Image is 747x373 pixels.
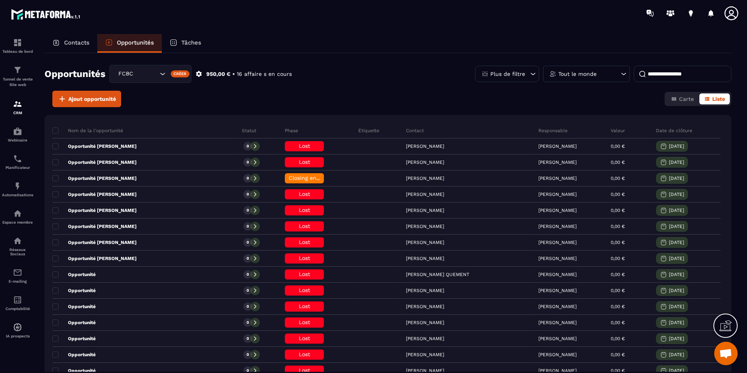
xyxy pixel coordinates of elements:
[52,175,137,181] p: Opportunité [PERSON_NAME]
[11,7,81,21] img: logo
[538,272,577,277] p: [PERSON_NAME]
[52,271,96,278] p: Opportunité
[611,192,625,197] p: 0,00 €
[2,32,33,59] a: formationformationTableau de bord
[237,70,292,78] p: 16 affaire s en cours
[558,71,597,77] p: Tout le monde
[52,143,137,149] p: Opportunité [PERSON_NAME]
[669,320,684,325] p: [DATE]
[2,193,33,197] p: Automatisations
[116,70,144,78] span: FCBC
[2,289,33,317] a: accountantaccountantComptabilité
[611,336,625,341] p: 0,00 €
[679,96,694,102] span: Carte
[247,304,249,309] p: 0
[52,223,137,230] p: Opportunité [PERSON_NAME]
[538,288,577,293] p: [PERSON_NAME]
[538,304,577,309] p: [PERSON_NAME]
[52,335,96,342] p: Opportunité
[52,91,121,107] button: Ajout opportunité
[52,239,137,246] p: Opportunité [PERSON_NAME]
[666,93,699,104] button: Carte
[52,127,123,134] p: Nom de la l'opportunité
[611,320,625,325] p: 0,00 €
[538,208,577,213] p: [PERSON_NAME]
[712,96,725,102] span: Liste
[2,334,33,338] p: IA prospects
[538,240,577,245] p: [PERSON_NAME]
[247,272,249,277] p: 0
[2,138,33,142] p: Webinaire
[611,208,625,213] p: 0,00 €
[611,127,625,134] p: Valeur
[144,70,158,78] input: Search for option
[669,143,684,149] p: [DATE]
[669,192,684,197] p: [DATE]
[490,71,525,77] p: Plus de filtre
[669,288,684,293] p: [DATE]
[2,165,33,170] p: Planificateur
[52,191,137,197] p: Opportunité [PERSON_NAME]
[52,255,137,262] p: Opportunité [PERSON_NAME]
[13,295,22,305] img: accountant
[2,220,33,224] p: Espace membre
[232,70,235,78] p: •
[247,176,249,181] p: 0
[289,175,333,181] span: Closing en cours
[669,304,684,309] p: [DATE]
[171,70,190,77] div: Créer
[538,192,577,197] p: [PERSON_NAME]
[299,207,310,213] span: Lost
[538,256,577,261] p: [PERSON_NAME]
[2,111,33,115] p: CRM
[13,323,22,332] img: automations
[2,148,33,176] a: schedulerschedulerPlanificateur
[13,154,22,163] img: scheduler
[45,66,105,82] h2: Opportunités
[206,70,231,78] p: 950,00 €
[538,176,577,181] p: [PERSON_NAME]
[2,279,33,283] p: E-mailing
[699,93,730,104] button: Liste
[97,34,162,53] a: Opportunités
[611,143,625,149] p: 0,00 €
[247,160,249,165] p: 0
[406,127,424,134] p: Contact
[13,127,22,136] img: automations
[247,336,249,341] p: 0
[13,236,22,246] img: social-network
[669,240,684,245] p: [DATE]
[538,224,577,229] p: [PERSON_NAME]
[669,272,684,277] p: [DATE]
[45,34,97,53] a: Contacts
[299,351,310,357] span: Lost
[538,143,577,149] p: [PERSON_NAME]
[2,262,33,289] a: emailemailE-mailing
[117,39,154,46] p: Opportunités
[2,49,33,54] p: Tableau de bord
[52,351,96,358] p: Opportunité
[52,159,137,165] p: Opportunité [PERSON_NAME]
[611,304,625,309] p: 0,00 €
[2,121,33,148] a: automationsautomationsWebinaire
[299,319,310,325] span: Lost
[714,342,738,365] a: Ouvrir le chat
[13,209,22,218] img: automations
[299,223,310,229] span: Lost
[538,160,577,165] p: [PERSON_NAME]
[285,127,298,134] p: Phase
[299,303,310,309] span: Lost
[109,65,191,83] div: Search for option
[162,34,209,53] a: Tâches
[299,255,310,261] span: Lost
[538,336,577,341] p: [PERSON_NAME]
[64,39,89,46] p: Contacts
[247,240,249,245] p: 0
[181,39,201,46] p: Tâches
[669,336,684,341] p: [DATE]
[538,352,577,357] p: [PERSON_NAME]
[538,127,568,134] p: Responsable
[13,181,22,191] img: automations
[611,352,625,357] p: 0,00 €
[13,99,22,109] img: formation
